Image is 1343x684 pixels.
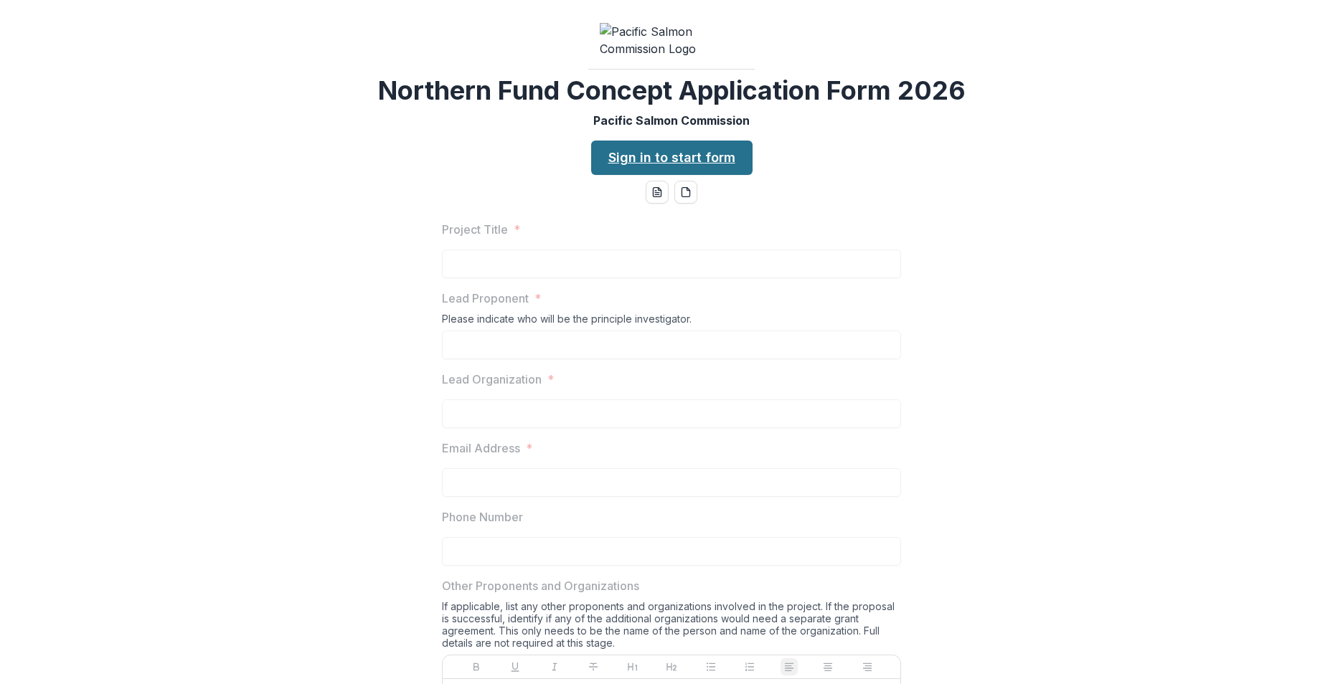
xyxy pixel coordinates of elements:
[378,75,966,106] h2: Northern Fund Concept Application Form 2026
[859,658,876,675] button: Align Right
[646,181,669,204] button: word-download
[585,658,602,675] button: Strike
[442,508,523,526] p: Phone Number
[442,371,542,388] p: Lead Organization
[546,658,563,675] button: Italicize
[468,658,485,675] button: Bold
[674,181,697,204] button: pdf-download
[593,112,750,129] p: Pacific Salmon Commission
[702,658,720,675] button: Bullet List
[600,23,743,57] img: Pacific Salmon Commission Logo
[506,658,524,675] button: Underline
[442,577,639,594] p: Other Proponents and Organizations
[442,440,520,457] p: Email Address
[442,600,901,655] div: If applicable, list any other proponents and organizations involved in the project. If the propos...
[624,658,641,675] button: Heading 1
[442,313,901,331] div: Please indicate who will be the principle investigator.
[442,221,508,238] p: Project Title
[663,658,680,675] button: Heading 2
[741,658,758,675] button: Ordered List
[781,658,798,675] button: Align Left
[591,141,753,175] a: Sign in to start form
[442,290,529,307] p: Lead Proponent
[819,658,837,675] button: Align Center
